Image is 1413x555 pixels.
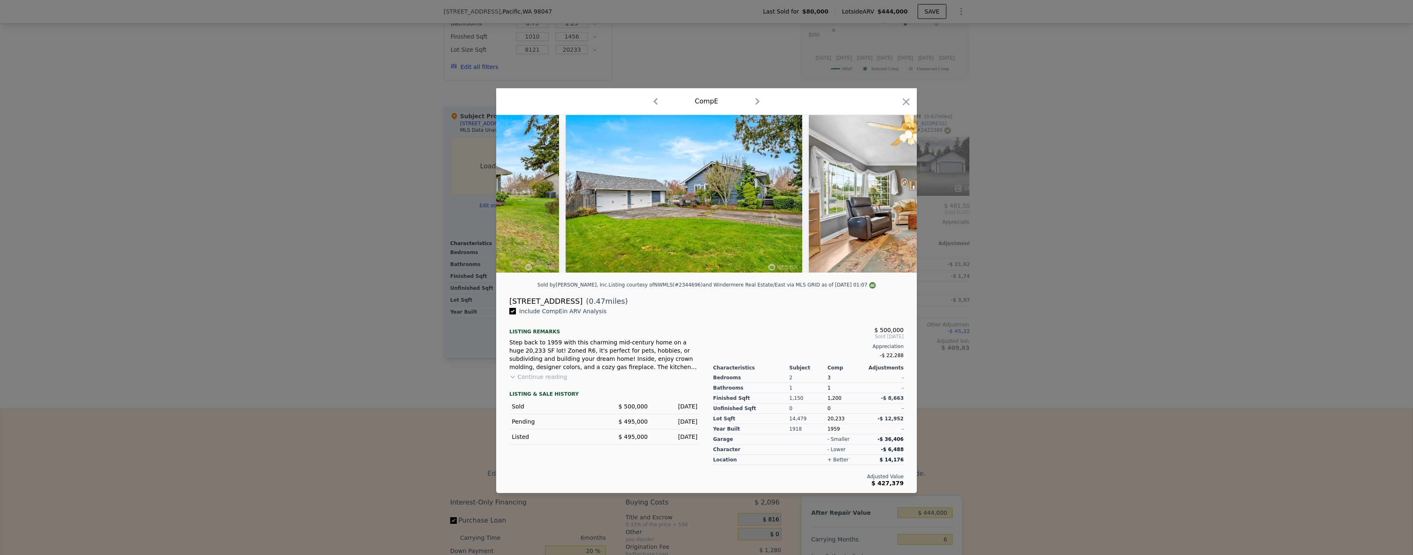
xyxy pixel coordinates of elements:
span: Include Comp E in ARV Analysis [516,308,610,314]
span: 0 [827,406,831,411]
div: - [865,404,904,414]
div: Appreciation [713,343,904,350]
span: $ 427,379 [872,480,904,486]
div: Lot Sqft [713,414,789,424]
div: character [713,445,789,455]
div: 0 [789,404,828,414]
button: Continue reading [509,373,567,381]
div: 1918 [789,424,828,434]
div: [STREET_ADDRESS] [509,296,582,307]
div: location [713,455,789,465]
span: 3 [827,375,831,381]
span: $ 500,000 [619,403,648,410]
div: Sold [512,402,598,411]
span: -$ 12,952 [877,416,904,422]
div: Subject [789,365,828,371]
div: Sold by [PERSON_NAME], Inc . [537,282,608,288]
img: Property Img [809,115,1045,273]
span: $ 495,000 [619,433,648,440]
div: LISTING & SALE HISTORY [509,391,700,399]
div: - [865,424,904,434]
div: 1959 [827,424,865,434]
div: 1 [827,383,865,393]
div: Adjustments [865,365,904,371]
div: - lower [827,446,845,453]
span: -$ 36,406 [877,436,904,442]
div: Comp E [695,96,718,106]
img: Property Img [566,115,802,273]
div: [DATE] [654,402,697,411]
div: 14,479 [789,414,828,424]
div: Pending [512,417,598,426]
span: $ 495,000 [619,418,648,425]
span: 1,200 [827,395,841,401]
div: 1 [789,383,828,393]
div: Characteristics [713,365,789,371]
div: + better [827,456,848,463]
span: -$ 8,663 [881,395,904,401]
div: Unfinished Sqft [713,404,789,414]
span: $ 500,000 [874,327,904,333]
span: $ 14,176 [879,457,904,463]
div: Listed [512,433,598,441]
div: Finished Sqft [713,393,789,404]
div: - smaller [827,436,849,443]
div: garage [713,434,789,445]
div: Listing courtesy of NWMLS (#2344696) and Windermere Real Estate/East via MLS GRID as of [DATE] 01:07 [609,282,876,288]
span: -$ 22,288 [880,353,904,358]
span: 20,233 [827,416,845,422]
div: [DATE] [654,433,697,441]
img: NWMLS Logo [869,282,876,289]
span: 0.47 [589,297,605,305]
div: [DATE] [654,417,697,426]
div: Bedrooms [713,373,789,383]
span: -$ 6,488 [881,447,904,452]
div: 2 [789,373,828,383]
span: ( miles) [582,296,628,307]
div: Adjusted Value [713,473,904,480]
div: Year Built [713,424,789,434]
div: 1,150 [789,393,828,404]
div: Step back to 1959 with this charming mid-century home on a huge 20,233 SF lot! Zoned R6, it's per... [509,338,700,371]
span: Sold [DATE] [713,333,904,340]
div: Bathrooms [713,383,789,393]
div: - [865,373,904,383]
div: Listing remarks [509,322,700,335]
div: - [865,383,904,393]
div: Comp [827,365,865,371]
